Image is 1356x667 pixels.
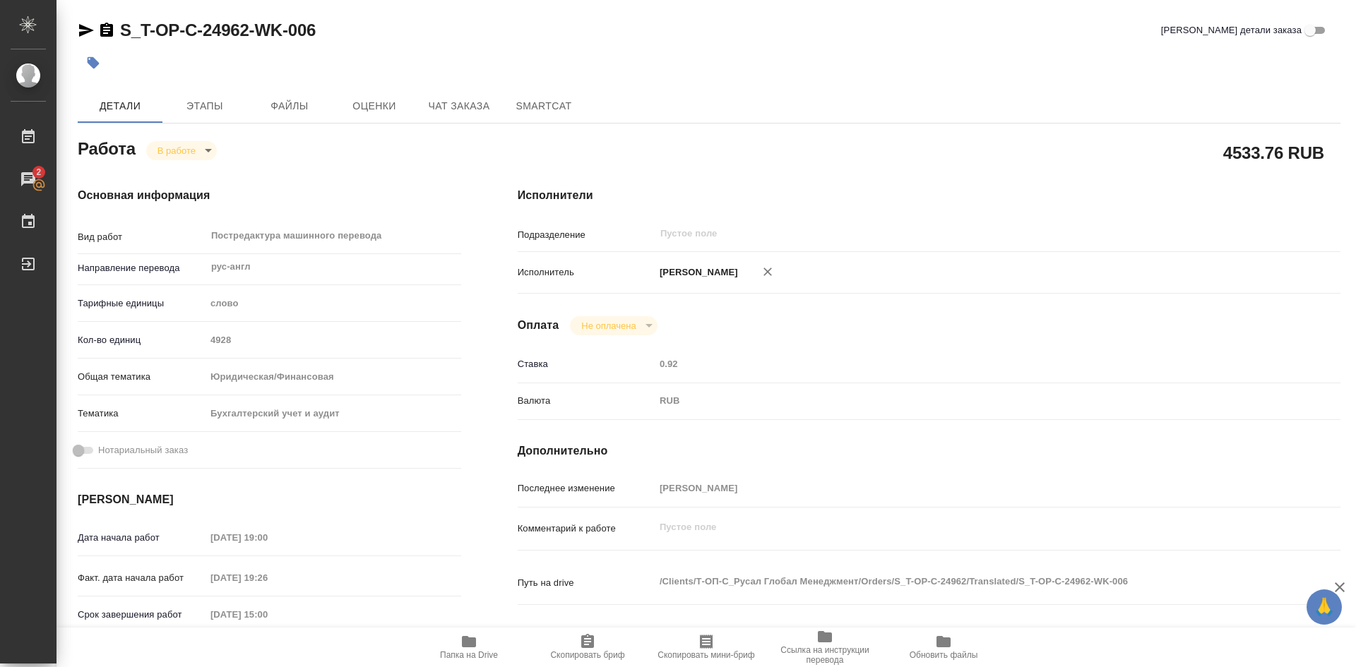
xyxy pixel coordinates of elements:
[78,571,206,585] p: Факт. дата начала работ
[206,527,329,548] input: Пустое поле
[340,97,408,115] span: Оценки
[78,491,461,508] h4: [PERSON_NAME]
[655,354,1272,374] input: Пустое поле
[78,531,206,545] p: Дата начала работ
[658,650,754,660] span: Скопировать мини-бриф
[86,97,154,115] span: Детали
[78,261,206,275] p: Направление перевода
[752,256,783,287] button: Удалить исполнителя
[206,567,329,588] input: Пустое поле
[78,135,136,160] h2: Работа
[206,292,461,316] div: слово
[577,320,640,332] button: Не оплачена
[28,165,49,179] span: 2
[78,47,109,78] button: Добавить тэг
[206,330,461,350] input: Пустое поле
[153,145,200,157] button: В работе
[1312,592,1336,622] span: 🙏
[655,478,1272,498] input: Пустое поле
[78,333,206,347] p: Кол-во единиц
[518,317,559,334] h4: Оплата
[1223,140,1324,164] h2: 4533.76 RUB
[146,141,217,160] div: В работе
[425,97,493,115] span: Чат заказа
[655,570,1272,594] textarea: /Clients/Т-ОП-С_Русал Глобал Менеджмент/Orders/S_T-OP-C-24962/Translated/S_T-OP-C-24962-WK-006
[78,296,206,311] p: Тарифные единицы
[78,407,206,421] p: Тематика
[570,316,657,335] div: В работе
[766,627,884,667] button: Ссылка на инструкции перевода
[518,481,655,495] p: Последнее изменение
[518,576,655,590] p: Путь на drive
[1161,23,1302,37] span: [PERSON_NAME] детали заказа
[206,365,461,389] div: Юридическая/Финансовая
[659,225,1239,242] input: Пустое поле
[518,357,655,371] p: Ставка
[528,627,647,667] button: Скопировать бриф
[78,608,206,622] p: Срок завершения работ
[774,645,876,665] span: Ссылка на инструкции перевода
[655,265,738,280] p: [PERSON_NAME]
[171,97,239,115] span: Этапы
[78,22,95,39] button: Скопировать ссылку для ЯМессенджера
[1307,589,1342,625] button: 🙏
[98,443,188,457] span: Нотариальный заказ
[884,627,1003,667] button: Обновить файлы
[4,162,53,197] a: 2
[78,187,461,204] h4: Основная информация
[510,97,578,115] span: SmartCat
[206,402,461,426] div: Бухгалтерский учет и аудит
[910,650,978,660] span: Обновить файлы
[256,97,323,115] span: Файлы
[518,265,655,280] p: Исполнитель
[410,627,528,667] button: Папка на Drive
[440,650,498,660] span: Папка на Drive
[98,22,115,39] button: Скопировать ссылку
[647,627,766,667] button: Скопировать мини-бриф
[120,20,316,40] a: S_T-OP-C-24962-WK-006
[518,187,1340,204] h4: Исполнители
[78,230,206,244] p: Вид работ
[78,370,206,384] p: Общая тематика
[518,443,1340,459] h4: Дополнительно
[518,228,655,242] p: Подразделение
[518,522,655,536] p: Комментарий к работе
[518,394,655,408] p: Валюта
[550,650,624,660] span: Скопировать бриф
[655,389,1272,413] div: RUB
[206,604,329,625] input: Пустое поле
